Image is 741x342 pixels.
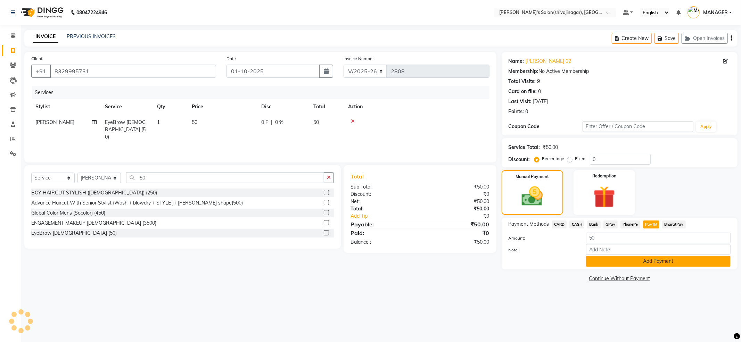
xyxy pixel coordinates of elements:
[345,239,420,246] div: Balance :
[538,88,541,95] div: 0
[192,119,197,125] span: 50
[537,78,540,85] div: 9
[509,58,524,65] div: Name:
[227,56,236,62] label: Date
[509,68,731,75] div: No Active Membership
[569,220,584,228] span: CASH
[643,220,660,228] span: PayTM
[503,235,581,241] label: Amount:
[516,174,549,180] label: Manual Payment
[612,33,652,44] button: Create New
[420,198,495,205] div: ₹50.00
[583,121,694,132] input: Enter Offer / Coupon Code
[509,98,532,105] div: Last Visit:
[32,86,495,99] div: Services
[345,229,420,237] div: Paid:
[18,3,65,22] img: logo
[575,156,586,162] label: Fixed
[620,220,640,228] span: PhonePe
[603,220,618,228] span: GPay
[420,220,495,228] div: ₹50.00
[509,88,537,95] div: Card on file:
[509,144,540,151] div: Service Total:
[682,33,728,44] button: Open Invoices
[50,65,216,78] input: Search by Name/Mobile/Email/Code
[542,156,565,162] label: Percentage
[351,173,367,180] span: Total
[31,56,42,62] label: Client
[31,99,101,115] th: Stylist
[688,6,700,18] img: MANAGER
[313,119,319,125] span: 50
[420,183,495,191] div: ₹50.00
[271,119,272,126] span: |
[101,99,153,115] th: Service
[261,119,268,126] span: 0 F
[157,119,160,125] span: 1
[509,220,549,228] span: Payment Methods
[420,191,495,198] div: ₹0
[31,230,117,237] div: EyeBrow [DEMOGRAPHIC_DATA] (50)
[126,172,324,183] input: Search or Scan
[345,198,420,205] div: Net:
[587,220,601,228] span: Bank
[31,199,243,207] div: Advance Haircut With Senior Stylist (Wash + blowdry + STYLE )+ [PERSON_NAME] shape(500)
[662,220,686,228] span: BharatPay
[309,99,344,115] th: Total
[433,212,495,220] div: ₹0
[586,183,622,211] img: _gift.svg
[345,183,420,191] div: Sub Total:
[533,98,548,105] div: [DATE]
[31,65,51,78] button: +91
[33,31,58,43] a: INVOICE
[586,244,731,255] input: Add Note
[420,239,495,246] div: ₹50.00
[586,233,731,243] input: Amount
[345,212,433,220] a: Add Tip
[31,189,157,197] div: BOY HAIRCUT STYLISH ([DEMOGRAPHIC_DATA]) (250)
[345,191,420,198] div: Discount:
[105,119,146,140] span: EyeBrow [DEMOGRAPHIC_DATA] (50)
[509,123,583,130] div: Coupon Code
[703,9,728,16] span: MANAGER
[503,275,736,282] a: Continue Without Payment
[543,144,558,151] div: ₹50.00
[31,209,105,217] div: Global Color Mens (Socolor) (450)
[503,247,581,253] label: Note:
[515,184,550,209] img: _cash.svg
[257,99,309,115] th: Disc
[654,33,679,44] button: Save
[153,99,188,115] th: Qty
[552,220,567,228] span: CARD
[345,220,420,228] div: Payable:
[526,108,528,115] div: 0
[509,78,536,85] div: Total Visits:
[586,256,731,267] button: Add Payment
[509,156,530,163] div: Discount:
[509,68,539,75] div: Membership:
[344,56,374,62] label: Invoice Number
[67,33,116,40] a: PREVIOUS INVOICES
[420,229,495,237] div: ₹0
[188,99,257,115] th: Price
[345,205,420,212] div: Total:
[275,119,283,126] span: 0 %
[509,108,524,115] div: Points:
[526,58,571,65] a: [PERSON_NAME] 02
[420,205,495,212] div: ₹50.00
[696,122,716,132] button: Apply
[76,3,107,22] b: 08047224946
[31,219,156,227] div: ENGAGEMENT MAKEUP [DEMOGRAPHIC_DATA] (3500)
[592,173,616,179] label: Redemption
[344,99,489,115] th: Action
[35,119,74,125] span: [PERSON_NAME]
